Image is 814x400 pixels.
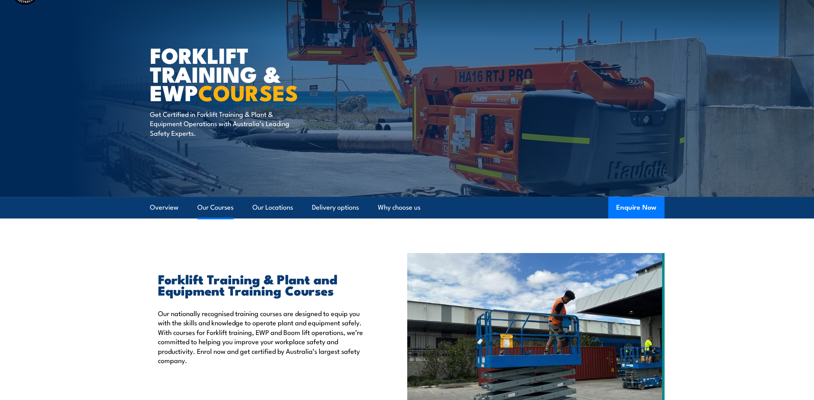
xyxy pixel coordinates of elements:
a: Delivery options [312,197,359,218]
a: Our Locations [252,197,293,218]
strong: COURSES [198,75,298,108]
a: Why choose us [378,197,420,218]
a: Overview [150,197,178,218]
h1: Forklift Training & EWP [150,45,349,102]
p: Our nationally recognised training courses are designed to equip you with the skills and knowledg... [158,308,370,365]
p: Get Certified in Forklift Training & Plant & Equipment Operations with Australia’s Leading Safety... [150,109,297,137]
a: Our Courses [197,197,234,218]
button: Enquire Now [608,197,664,218]
h2: Forklift Training & Plant and Equipment Training Courses [158,273,370,296]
